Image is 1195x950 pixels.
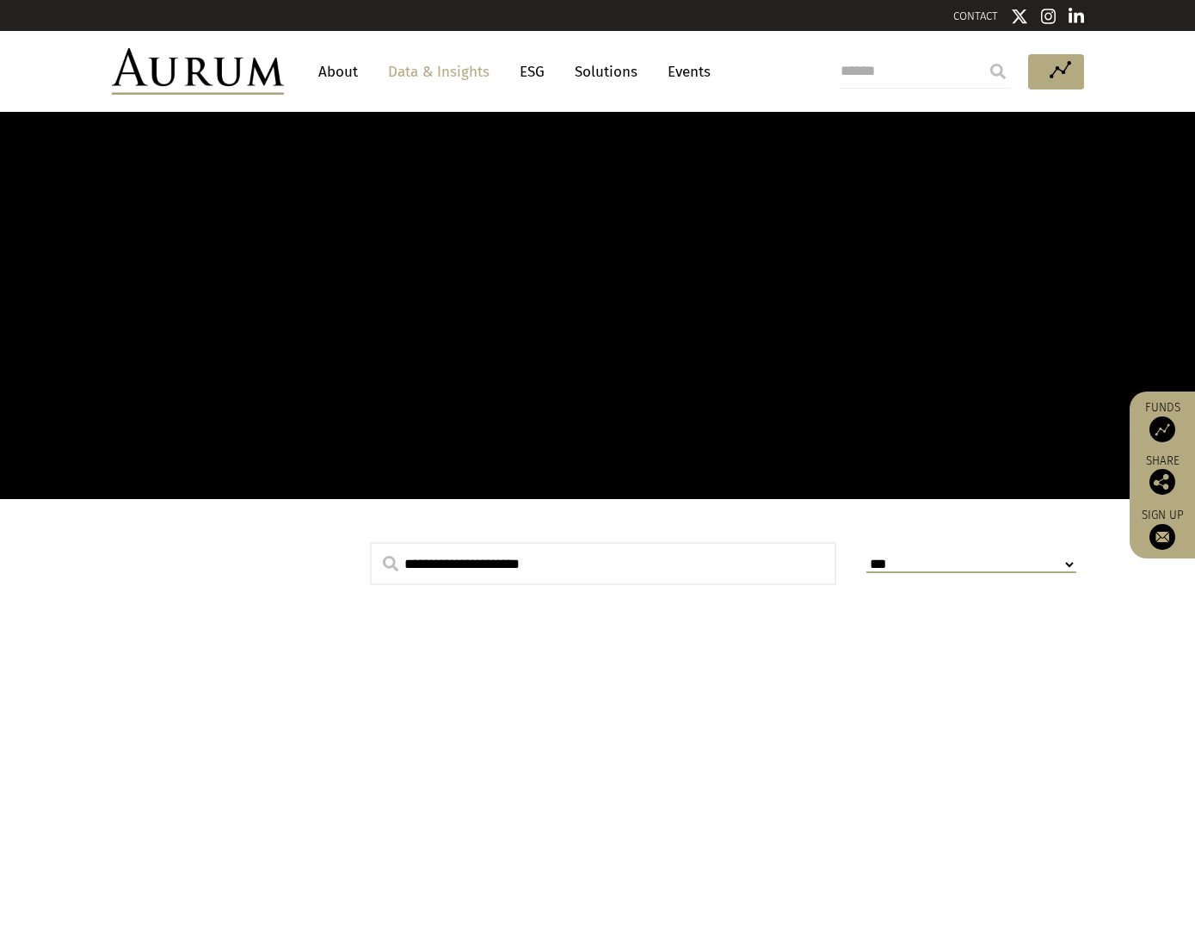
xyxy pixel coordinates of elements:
[981,54,1015,89] input: Submit
[511,56,553,88] a: ESG
[953,9,998,22] a: CONTACT
[566,56,646,88] a: Solutions
[1138,455,1186,495] div: Share
[383,556,398,571] img: search.svg
[659,56,711,88] a: Events
[310,56,367,88] a: About
[1149,524,1175,550] img: Sign up to our newsletter
[1149,416,1175,442] img: Access Funds
[379,56,498,88] a: Data & Insights
[1069,8,1084,25] img: Linkedin icon
[1011,8,1028,25] img: Twitter icon
[1138,508,1186,550] a: Sign up
[112,48,284,95] img: Aurum
[1138,400,1186,442] a: Funds
[1041,8,1056,25] img: Instagram icon
[1149,469,1175,495] img: Share this post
